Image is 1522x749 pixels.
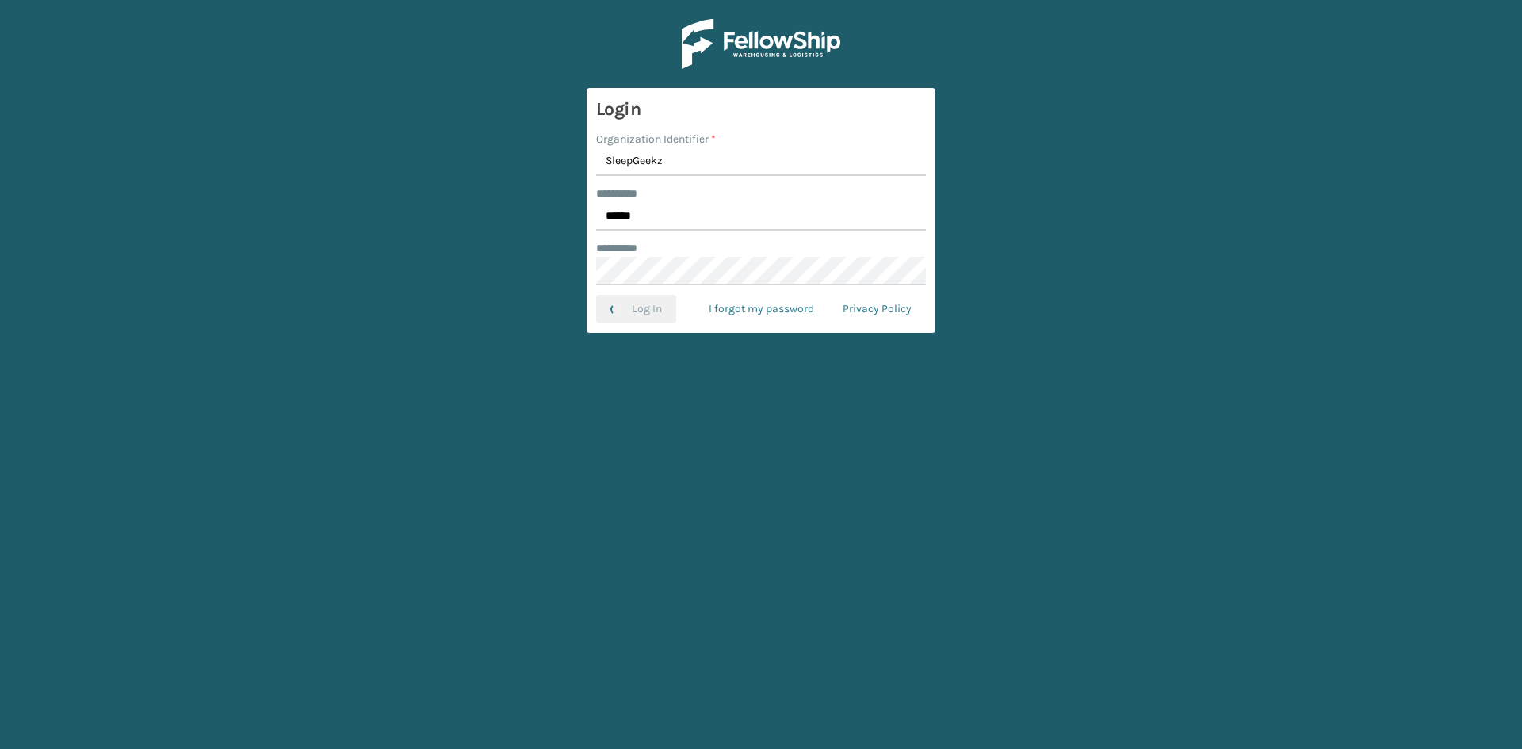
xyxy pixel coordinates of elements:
[596,131,716,147] label: Organization Identifier
[596,295,676,323] button: Log In
[682,19,840,69] img: Logo
[828,295,926,323] a: Privacy Policy
[596,97,926,121] h3: Login
[694,295,828,323] a: I forgot my password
